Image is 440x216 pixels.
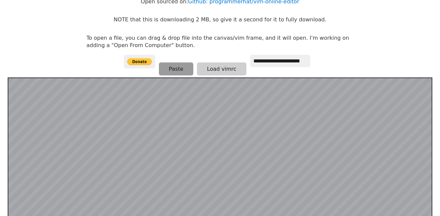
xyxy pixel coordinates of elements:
button: Paste [159,62,193,75]
p: To open a file, you can drag & drop file into the canvas/vim frame, and it will open. I'm working... [86,34,354,49]
p: NOTE that this is downloading 2 MB, so give it a second for it to fully download. [114,16,326,23]
button: Load vimrc [197,62,246,75]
